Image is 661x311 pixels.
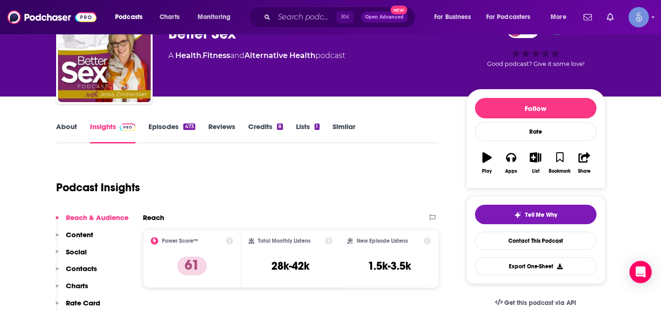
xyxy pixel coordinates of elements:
div: 8 [277,123,283,130]
button: Bookmark [548,146,572,180]
div: Apps [505,168,517,174]
button: Open AdvancedNew [361,12,408,23]
h3: 28k-42k [271,259,309,273]
a: Fitness [203,51,230,60]
button: open menu [480,10,544,25]
span: Charts [160,11,180,24]
p: Contacts [66,264,97,273]
div: Rate [475,122,597,141]
h3: 1.5k-3.5k [368,259,411,273]
button: open menu [428,10,482,25]
div: 1 [314,123,319,130]
a: Alternative Health [244,51,315,60]
a: Health [175,51,201,60]
a: Show notifications dropdown [580,9,596,25]
h2: Power Score™ [162,238,198,244]
button: List [523,146,547,180]
div: 61Good podcast? Give it some love! [466,16,605,73]
span: ⌘ K [336,11,353,23]
p: Rate Card [66,298,100,307]
p: Content [66,230,93,239]
h2: Reach [143,213,164,222]
span: Monitoring [198,11,231,24]
button: Play [475,146,499,180]
div: Open Intercom Messenger [629,261,652,283]
button: Follow [475,98,597,118]
a: Reviews [208,122,235,143]
span: More [551,11,566,24]
a: Lists1 [296,122,319,143]
a: Episodes473 [148,122,195,143]
h2: Total Monthly Listens [258,238,310,244]
a: About [56,122,77,143]
button: Social [56,247,87,265]
span: New [391,6,407,14]
div: Bookmark [549,168,571,174]
div: Play [482,168,492,174]
span: and [230,51,244,60]
img: tell me why sparkle [514,211,521,219]
span: For Business [434,11,471,24]
a: Similar [333,122,355,143]
a: Credits8 [248,122,283,143]
span: Good podcast? Give it some love! [487,60,584,67]
div: Search podcasts, credits, & more... [257,6,424,28]
img: Better Sex [58,9,151,102]
button: Reach & Audience [56,213,128,230]
a: InsightsPodchaser Pro [90,122,136,143]
span: Open Advanced [365,15,404,19]
a: Show notifications dropdown [603,9,617,25]
button: Charts [56,281,88,298]
img: User Profile [629,7,649,27]
div: List [532,168,539,174]
button: open menu [544,10,578,25]
span: , [201,51,203,60]
a: Contact This Podcast [475,232,597,250]
p: Reach & Audience [66,213,128,222]
span: Get this podcast via API [504,299,576,307]
img: Podchaser - Follow, Share and Rate Podcasts [7,8,96,26]
span: Tell Me Why [525,211,557,219]
span: Logged in as Spiral5-G1 [629,7,649,27]
span: For Podcasters [486,11,531,24]
input: Search podcasts, credits, & more... [274,10,336,25]
p: Charts [66,281,88,290]
div: A podcast [168,50,345,61]
span: Podcasts [115,11,142,24]
h2: New Episode Listens [357,238,408,244]
div: 473 [183,123,195,130]
button: Contacts [56,264,97,281]
h1: Podcast Insights [56,181,140,194]
button: Content [56,230,93,247]
button: open menu [109,10,154,25]
button: Export One-Sheet [475,257,597,275]
button: tell me why sparkleTell Me Why [475,205,597,224]
button: open menu [191,10,243,25]
button: Apps [499,146,523,180]
img: Podchaser Pro [120,123,136,131]
button: Share [572,146,596,180]
p: 61 [177,257,207,275]
p: Social [66,247,87,256]
a: Charts [154,10,185,25]
button: Show profile menu [629,7,649,27]
div: Share [578,168,590,174]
